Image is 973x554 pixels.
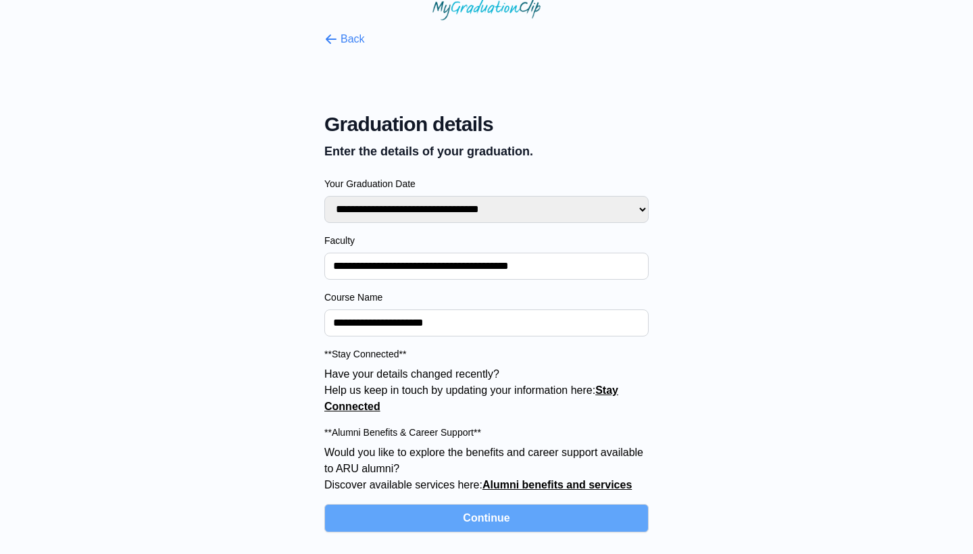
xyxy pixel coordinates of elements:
p: Enter the details of your graduation. [324,142,649,161]
p: Have your details changed recently? Help us keep in touch by updating your information here: [324,366,649,415]
span: Graduation details [324,112,649,136]
label: Course Name [324,291,649,304]
button: Continue [324,504,649,532]
button: Back [324,31,365,47]
a: Alumni benefits and services [482,479,632,490]
p: Would you like to explore the benefits and career support available to ARU alumni? Discover avail... [324,445,649,493]
label: Faculty [324,234,649,247]
label: **Alumni Benefits & Career Support** [324,426,649,439]
label: Your Graduation Date [324,177,649,191]
a: Stay Connected [324,384,618,412]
